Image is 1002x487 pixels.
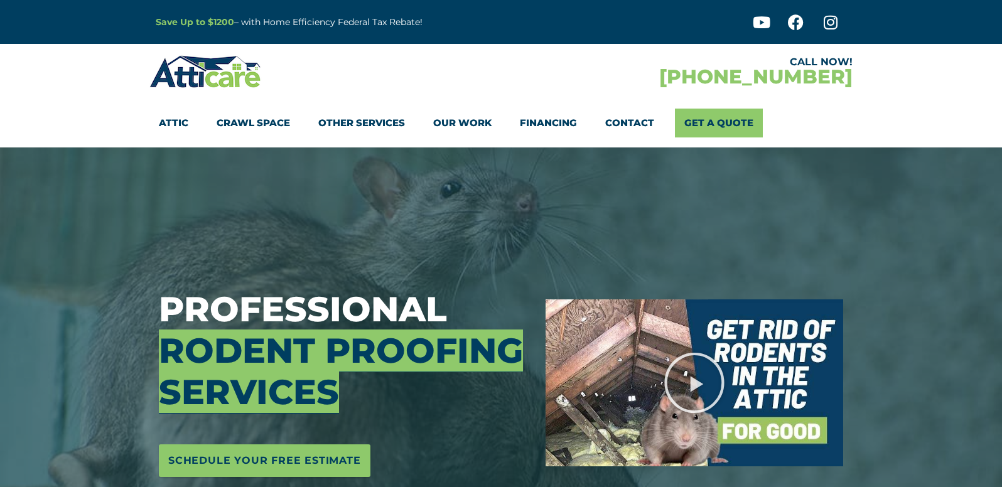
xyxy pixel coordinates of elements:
[501,57,853,67] div: CALL NOW!
[156,15,563,29] p: – with Home Efficiency Federal Tax Rebate!
[318,109,405,137] a: Other Services
[159,444,370,477] a: Schedule Your Free Estimate
[663,351,726,414] div: Play Video
[159,109,188,137] a: Attic
[520,109,577,137] a: Financing
[605,109,654,137] a: Contact
[675,109,763,137] a: Get A Quote
[159,109,843,137] nav: Menu
[159,329,523,413] span: Rodent Proofing Services
[159,289,527,413] h3: Professional
[433,109,492,137] a: Our Work
[217,109,290,137] a: Crawl Space
[168,451,361,471] span: Schedule Your Free Estimate
[156,16,234,28] a: Save Up to $1200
